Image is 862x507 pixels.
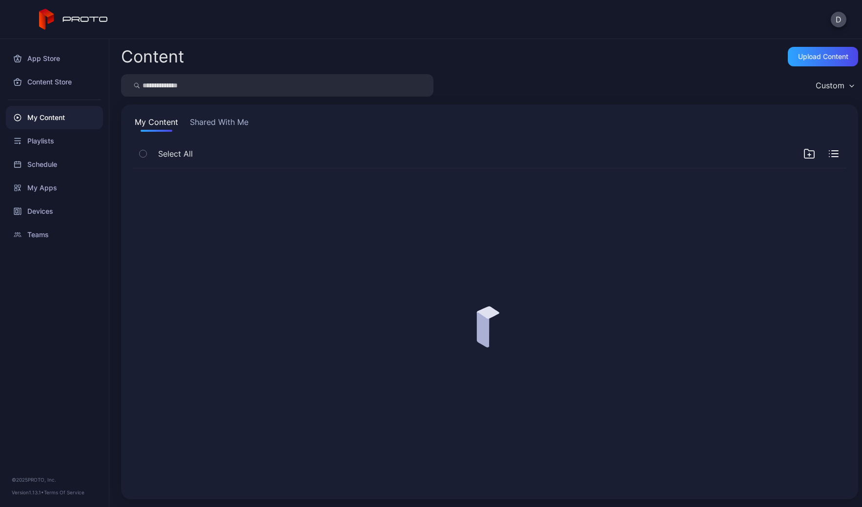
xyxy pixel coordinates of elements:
[798,53,848,61] div: Upload Content
[12,476,97,484] div: © 2025 PROTO, Inc.
[12,489,44,495] span: Version 1.13.1 •
[121,48,184,65] div: Content
[6,47,103,70] a: App Store
[6,106,103,129] a: My Content
[44,489,84,495] a: Terms Of Service
[6,176,103,200] a: My Apps
[6,200,103,223] a: Devices
[816,81,844,90] div: Custom
[831,12,846,27] button: D
[158,148,193,160] span: Select All
[133,116,180,132] button: My Content
[188,116,250,132] button: Shared With Me
[6,70,103,94] a: Content Store
[788,47,858,66] button: Upload Content
[6,223,103,246] a: Teams
[811,74,858,97] button: Custom
[6,153,103,176] a: Schedule
[6,129,103,153] a: Playlists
